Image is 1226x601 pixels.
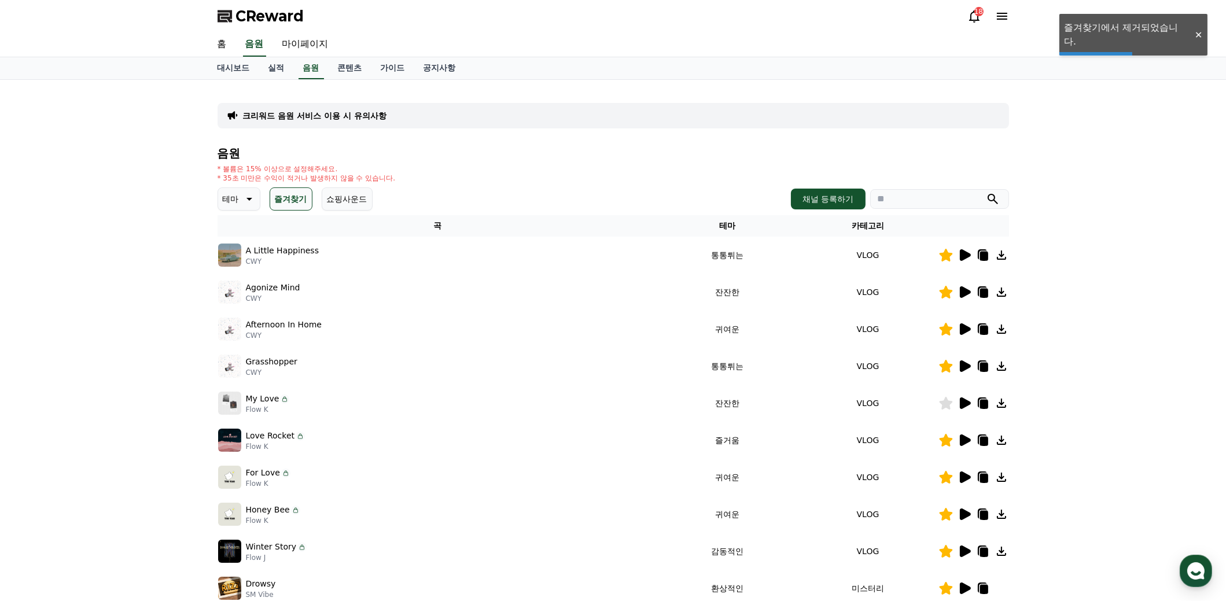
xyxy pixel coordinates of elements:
[798,496,938,533] td: VLOG
[149,367,222,396] a: 설정
[329,57,371,79] a: 콘텐츠
[798,348,938,385] td: VLOG
[246,553,307,562] p: Flow J
[798,215,938,237] th: 카테고리
[218,174,396,183] p: * 35초 미만은 수익이 적거나 발생하지 않을 수 있습니다.
[657,348,798,385] td: 통통튀는
[218,355,241,378] img: music
[798,274,938,311] td: VLOG
[246,442,305,451] p: Flow K
[218,7,304,25] a: CReward
[179,384,193,393] span: 설정
[36,384,43,393] span: 홈
[657,385,798,422] td: 잔잔한
[218,466,241,489] img: music
[246,467,280,479] p: For Love
[218,281,241,304] img: music
[218,540,241,563] img: music
[246,356,297,368] p: Grasshopper
[273,32,338,57] a: 마이페이지
[246,331,322,340] p: CWY
[246,479,290,488] p: Flow K
[208,32,236,57] a: 홈
[236,7,304,25] span: CReward
[657,215,798,237] th: 테마
[246,578,276,590] p: Drowsy
[798,311,938,348] td: VLOG
[218,392,241,415] img: music
[798,422,938,459] td: VLOG
[414,57,465,79] a: 공지사항
[106,385,120,394] span: 대화
[798,533,938,570] td: VLOG
[657,533,798,570] td: 감동적인
[798,459,938,496] td: VLOG
[246,504,290,516] p: Honey Bee
[218,577,241,600] img: music
[246,430,295,442] p: Love Rocket
[657,496,798,533] td: 귀여운
[223,191,239,207] p: 테마
[299,57,324,79] a: 음원
[246,393,279,405] p: My Love
[218,503,241,526] img: music
[371,57,414,79] a: 가이드
[246,368,297,377] p: CWY
[218,187,260,211] button: 테마
[246,405,290,414] p: Flow K
[798,385,938,422] td: VLOG
[3,367,76,396] a: 홈
[657,311,798,348] td: 귀여운
[246,319,322,331] p: Afternoon In Home
[218,429,241,452] img: music
[246,516,300,525] p: Flow K
[974,7,984,16] div: 18
[246,282,300,294] p: Agonize Mind
[798,237,938,274] td: VLOG
[246,294,300,303] p: CWY
[657,422,798,459] td: 즐거움
[657,274,798,311] td: 잔잔한
[218,164,396,174] p: * 볼륨은 15% 이상으로 설정해주세요.
[967,9,981,23] a: 18
[218,147,1009,160] h4: 음원
[243,110,386,121] a: 크리워드 음원 서비스 이용 시 유의사항
[208,57,259,79] a: 대시보드
[657,459,798,496] td: 귀여운
[246,541,297,553] p: Winter Story
[322,187,373,211] button: 쇼핑사운드
[657,237,798,274] td: 통통튀는
[270,187,312,211] button: 즐겨찾기
[259,57,294,79] a: 실적
[246,245,319,257] p: A Little Happiness
[76,367,149,396] a: 대화
[218,318,241,341] img: music
[246,590,276,599] p: SM Vibe
[246,257,319,266] p: CWY
[218,244,241,267] img: music
[791,189,865,209] button: 채널 등록하기
[218,215,657,237] th: 곡
[243,32,266,57] a: 음원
